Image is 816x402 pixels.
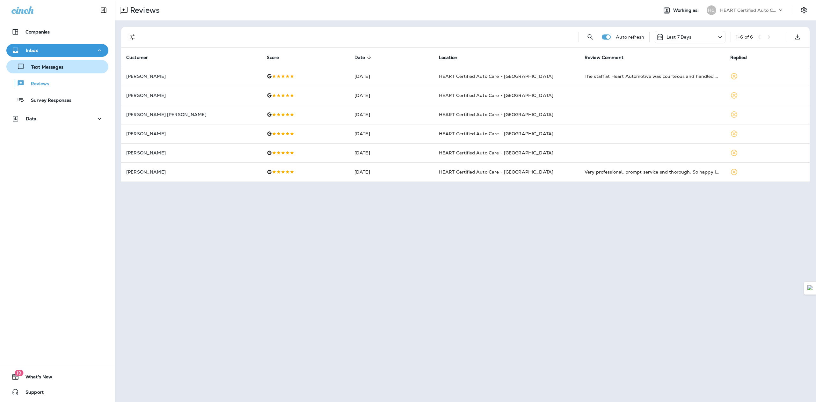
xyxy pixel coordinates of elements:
[439,150,553,156] span: HEART Certified Auto Care - [GEOGRAPHIC_DATA]
[349,162,434,182] td: [DATE]
[126,131,257,136] p: [PERSON_NAME]
[6,26,108,38] button: Companies
[349,86,434,105] td: [DATE]
[6,386,108,398] button: Support
[354,55,365,60] span: Date
[126,31,139,43] button: Filters
[720,8,777,13] p: HEART Certified Auto Care
[439,112,553,117] span: HEART Certified Auto Care - [GEOGRAPHIC_DATA]
[15,370,23,376] span: 19
[439,55,457,60] span: Location
[19,390,44,397] span: Support
[25,29,50,34] p: Companies
[585,73,720,79] div: The staff at Heart Automotive was courteous and handled my blown tire like the professionals they...
[126,112,257,117] p: [PERSON_NAME] [PERSON_NAME]
[19,374,52,382] span: What's New
[25,64,63,71] p: Text Messages
[349,105,434,124] td: [DATE]
[267,55,279,60] span: Score
[791,31,804,43] button: Export as CSV
[439,169,553,175] span: HEART Certified Auto Care - [GEOGRAPHIC_DATA]
[267,55,288,60] span: Score
[127,5,160,15] p: Reviews
[349,143,434,162] td: [DATE]
[95,4,113,17] button: Collapse Sidebar
[349,124,434,143] td: [DATE]
[585,55,632,60] span: Review Comment
[25,98,71,104] p: Survey Responses
[673,8,700,13] span: Working as:
[736,34,753,40] div: 1 - 6 of 6
[354,55,374,60] span: Date
[126,93,257,98] p: [PERSON_NAME]
[6,370,108,383] button: 19What's New
[126,55,156,60] span: Customer
[6,93,108,107] button: Survey Responses
[349,67,434,86] td: [DATE]
[26,48,38,53] p: Inbox
[667,34,692,40] p: Last 7 Days
[730,55,755,60] span: Replied
[439,93,553,98] span: HEART Certified Auto Care - [GEOGRAPHIC_DATA]
[707,5,716,15] div: HC
[585,55,623,60] span: Review Comment
[25,81,49,87] p: Reviews
[26,116,37,121] p: Data
[6,44,108,57] button: Inbox
[616,34,644,40] p: Auto refresh
[730,55,747,60] span: Replied
[439,131,553,137] span: HEART Certified Auto Care - [GEOGRAPHIC_DATA]
[439,73,553,79] span: HEART Certified Auto Care - [GEOGRAPHIC_DATA]
[126,150,257,155] p: [PERSON_NAME]
[6,112,108,125] button: Data
[6,60,108,73] button: Text Messages
[585,169,720,175] div: Very professional, prompt service snd thorough. So happy I found them!
[6,77,108,90] button: Reviews
[807,285,813,291] img: Detect Auto
[439,55,466,60] span: Location
[126,169,257,175] p: [PERSON_NAME]
[584,31,597,43] button: Search Reviews
[126,55,148,60] span: Customer
[798,4,810,16] button: Settings
[126,74,257,79] p: [PERSON_NAME]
